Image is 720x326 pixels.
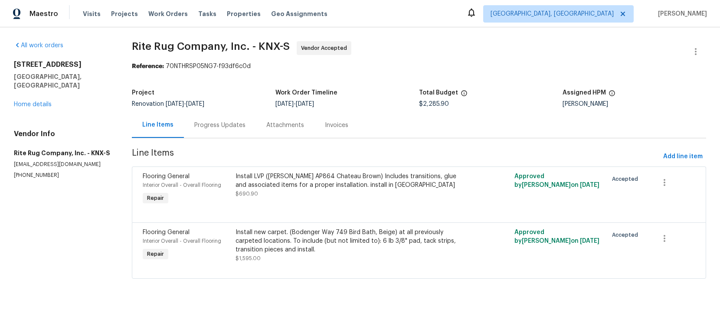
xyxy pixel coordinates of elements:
[198,11,216,17] span: Tasks
[325,121,348,130] div: Invoices
[301,44,350,52] span: Vendor Accepted
[609,90,615,101] span: The hpm assigned to this work order.
[275,101,294,107] span: [DATE]
[491,10,614,18] span: [GEOGRAPHIC_DATA], [GEOGRAPHIC_DATA]
[419,90,458,96] h5: Total Budget
[612,175,641,183] span: Accepted
[563,90,606,96] h5: Assigned HPM
[143,238,221,244] span: Interior Overall - Overall Flooring
[148,10,188,18] span: Work Orders
[419,101,449,107] span: $2,285.90
[660,149,706,165] button: Add line item
[166,101,204,107] span: -
[514,229,599,244] span: Approved by [PERSON_NAME] on
[143,183,221,188] span: Interior Overall - Overall Flooring
[580,182,599,188] span: [DATE]
[514,173,599,188] span: Approved by [PERSON_NAME] on
[461,90,468,101] span: The total cost of line items that have been proposed by Opendoor. This sum includes line items th...
[14,130,111,138] h4: Vendor Info
[143,229,190,235] span: Flooring General
[14,161,111,168] p: [EMAIL_ADDRESS][DOMAIN_NAME]
[132,41,290,52] span: Rite Rug Company, Inc. - KNX-S
[580,238,599,244] span: [DATE]
[236,228,463,254] div: Install new carpet. (Bodenger Way 749 Bird Bath, Beige) at all previously carpeted locations. To ...
[14,60,111,69] h2: [STREET_ADDRESS]
[186,101,204,107] span: [DATE]
[14,72,111,90] h5: [GEOGRAPHIC_DATA], [GEOGRAPHIC_DATA]
[132,149,660,165] span: Line Items
[663,151,703,162] span: Add line item
[227,10,261,18] span: Properties
[166,101,184,107] span: [DATE]
[266,121,304,130] div: Attachments
[612,231,641,239] span: Accepted
[236,191,258,196] span: $690.90
[111,10,138,18] span: Projects
[236,256,261,261] span: $1,595.00
[132,101,204,107] span: Renovation
[132,63,164,69] b: Reference:
[655,10,707,18] span: [PERSON_NAME]
[563,101,706,107] div: [PERSON_NAME]
[236,172,463,189] div: Install LVP ([PERSON_NAME] AP864 Chateau Brown) Includes transitions, glue and associated items f...
[29,10,58,18] span: Maestro
[132,62,706,71] div: 70NTHRSP05NG7-f93df6c0d
[14,149,111,157] h5: Rite Rug Company, Inc. - KNX-S
[275,90,337,96] h5: Work Order Timeline
[271,10,327,18] span: Geo Assignments
[144,194,167,202] span: Repair
[144,250,167,258] span: Repair
[132,90,154,96] h5: Project
[194,121,245,130] div: Progress Updates
[14,172,111,179] p: [PHONE_NUMBER]
[142,121,173,129] div: Line Items
[275,101,314,107] span: -
[14,42,63,49] a: All work orders
[14,101,52,108] a: Home details
[143,173,190,179] span: Flooring General
[83,10,101,18] span: Visits
[296,101,314,107] span: [DATE]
